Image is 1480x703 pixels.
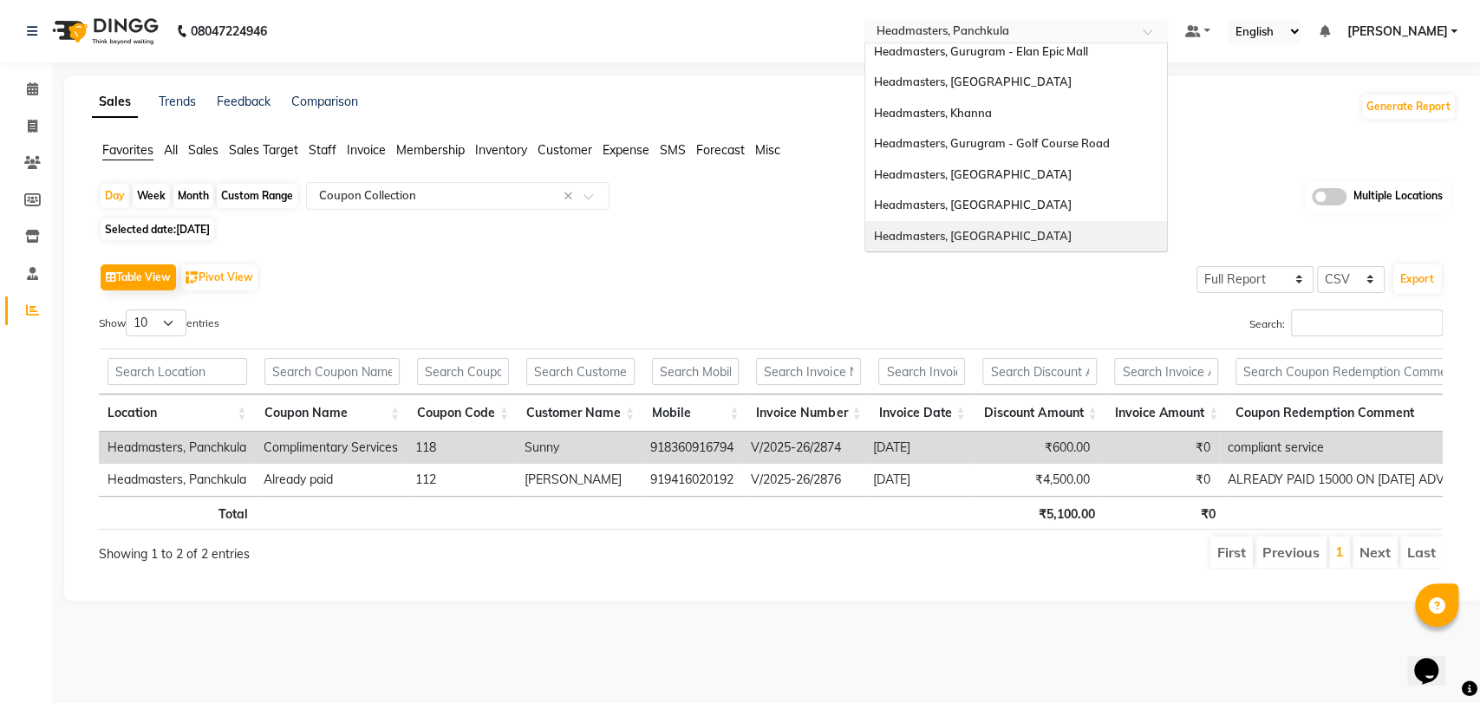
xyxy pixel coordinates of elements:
th: Invoice Date: activate to sort column ascending [870,394,974,432]
td: ₹0 [1099,464,1219,496]
span: Forecast [696,142,745,158]
span: [PERSON_NAME] [1346,23,1447,41]
button: Generate Report [1362,94,1455,119]
th: Invoice Number: activate to sort column ascending [747,394,870,432]
span: Multiple Locations [1353,188,1443,205]
span: Headmasters, Gurugram - Elan Epic Mall [874,44,1088,58]
span: Sales [188,142,218,158]
th: Customer Name: activate to sort column ascending [518,394,643,432]
span: Expense [603,142,649,158]
a: Trends [159,94,196,109]
td: 118 [407,432,516,464]
button: Table View [101,264,176,290]
img: logo [44,7,163,55]
span: All [164,142,178,158]
a: 1 [1335,543,1344,560]
td: Headmasters, Panchkula [99,464,255,496]
div: Month [173,184,213,208]
span: Headmasters, [GEOGRAPHIC_DATA] [874,167,1072,181]
input: Search Invoice Date [878,358,965,385]
span: [DATE] [176,223,210,236]
span: Headmasters, Gurugram - Golf Course Road [874,136,1110,150]
th: Mobile: activate to sort column ascending [643,394,747,432]
td: 919416020192 [642,464,742,496]
span: Clear all [564,187,578,205]
td: [PERSON_NAME] [516,464,642,496]
th: Coupon Name: activate to sort column ascending [256,394,408,432]
span: Selected date: [101,218,214,240]
th: Total [99,496,257,530]
b: 08047224946 [191,7,267,55]
th: Invoice Amount: activate to sort column ascending [1105,394,1227,432]
span: Sales Target [229,142,298,158]
td: [DATE] [864,464,968,496]
a: Feedback [217,94,271,109]
span: Customer [538,142,592,158]
div: Day [101,184,129,208]
input: Search Invoice Number [756,358,861,385]
td: ₹4,500.00 [968,464,1099,496]
iframe: chat widget [1407,634,1463,686]
input: Search Mobile [652,358,739,385]
input: Search Customer Name [526,358,635,385]
td: Headmasters, Panchkula [99,432,255,464]
td: ₹0 [1099,432,1219,464]
td: ₹600.00 [968,432,1099,464]
button: Export [1393,264,1441,294]
td: V/2025-26/2876 [742,464,864,496]
select: Showentries [126,309,186,336]
span: Headmasters, [GEOGRAPHIC_DATA] [874,229,1072,243]
input: Search: [1291,309,1443,336]
span: Headmasters, Khanna [874,106,992,120]
th: Discount Amount: activate to sort column ascending [974,394,1105,432]
input: Search Invoice Amount [1114,358,1218,385]
th: ₹0 [1103,496,1224,530]
input: Search Location [108,358,247,385]
input: Search Coupon Code [417,358,509,385]
a: Comparison [291,94,358,109]
td: V/2025-26/2874 [742,432,864,464]
input: Search Discount Amount [982,358,1097,385]
img: pivot.png [186,271,199,284]
div: Showing 1 to 2 of 2 entries [99,535,643,563]
span: Invoice [347,142,386,158]
input: Search Coupon Name [264,358,400,385]
span: Staff [309,142,336,158]
th: Coupon Code: activate to sort column ascending [408,394,518,432]
th: Location: activate to sort column ascending [99,394,256,432]
div: Custom Range [217,184,297,208]
ng-dropdown-panel: Options list [864,42,1168,252]
span: Headmasters, [GEOGRAPHIC_DATA] [874,75,1072,88]
label: Show entries [99,309,219,336]
td: Complimentary Services [255,432,407,464]
div: Week [133,184,170,208]
span: Membership [396,142,465,158]
span: Inventory [475,142,527,158]
td: Already paid [255,464,407,496]
td: 112 [407,464,516,496]
span: Favorites [102,142,153,158]
th: ₹5,100.00 [971,496,1103,530]
td: 918360916794 [642,432,742,464]
td: Sunny [516,432,642,464]
label: Search: [1249,309,1443,336]
span: Headmasters, [GEOGRAPHIC_DATA] [874,198,1072,212]
span: SMS [660,142,686,158]
span: Misc [755,142,780,158]
a: Sales [92,87,138,118]
button: Pivot View [181,264,258,290]
td: [DATE] [864,432,968,464]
